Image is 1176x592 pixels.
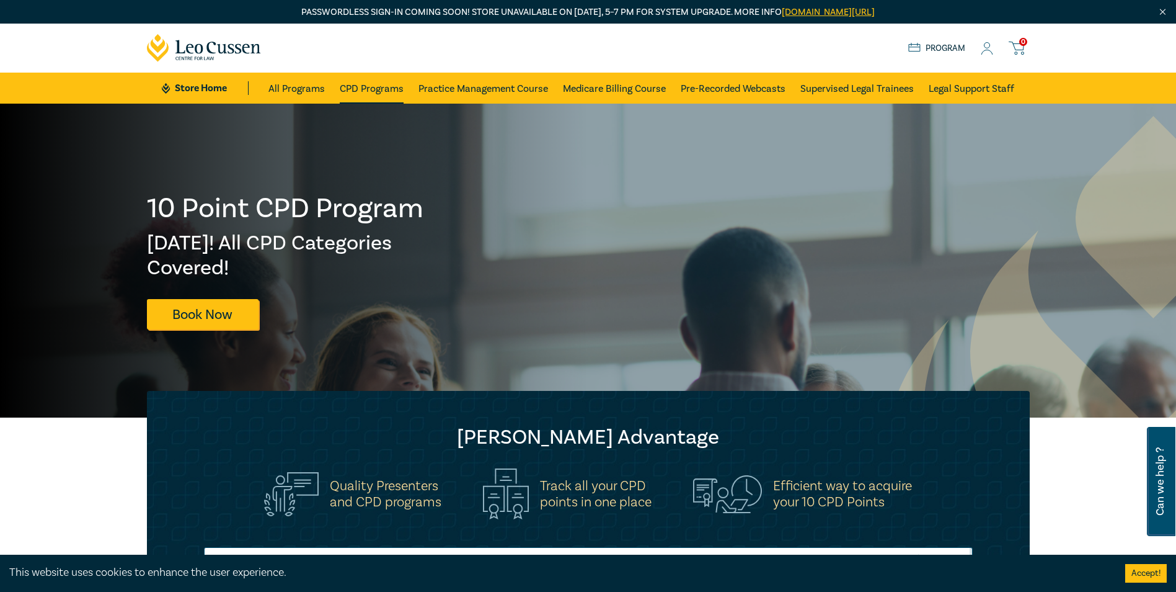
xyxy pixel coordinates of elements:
a: Store Home [162,81,248,95]
h1: 10 Point CPD Program [147,192,425,225]
img: Efficient way to acquire<br>your 10 CPD Points [693,475,762,513]
a: CPD Programs [340,73,404,104]
a: Program [908,42,966,55]
h5: Efficient way to acquire your 10 CPD Points [773,478,912,510]
a: Supervised Legal Trainees [800,73,914,104]
p: Passwordless sign-in coming soon! Store unavailable on [DATE], 5–7 PM for system upgrade. More info [147,6,1030,19]
img: Quality Presenters<br>and CPD programs [264,472,319,516]
img: Close [1157,7,1168,17]
h5: Track all your CPD points in one place [540,478,652,510]
a: Book Now [147,299,259,330]
h2: [PERSON_NAME] Advantage [172,425,1005,450]
span: Can we help ? [1154,434,1166,529]
span: 0 [1019,38,1027,46]
h2: [DATE]! All CPD Categories Covered! [147,231,425,280]
a: All Programs [268,73,325,104]
img: Track all your CPD<br>points in one place [483,469,529,519]
a: Medicare Billing Course [563,73,666,104]
a: Legal Support Staff [929,73,1014,104]
a: Practice Management Course [418,73,548,104]
button: Accept cookies [1125,564,1167,583]
h5: Quality Presenters and CPD programs [330,478,441,510]
div: This website uses cookies to enhance the user experience. [9,565,1107,581]
a: [DOMAIN_NAME][URL] [782,6,875,18]
a: Pre-Recorded Webcasts [681,73,785,104]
